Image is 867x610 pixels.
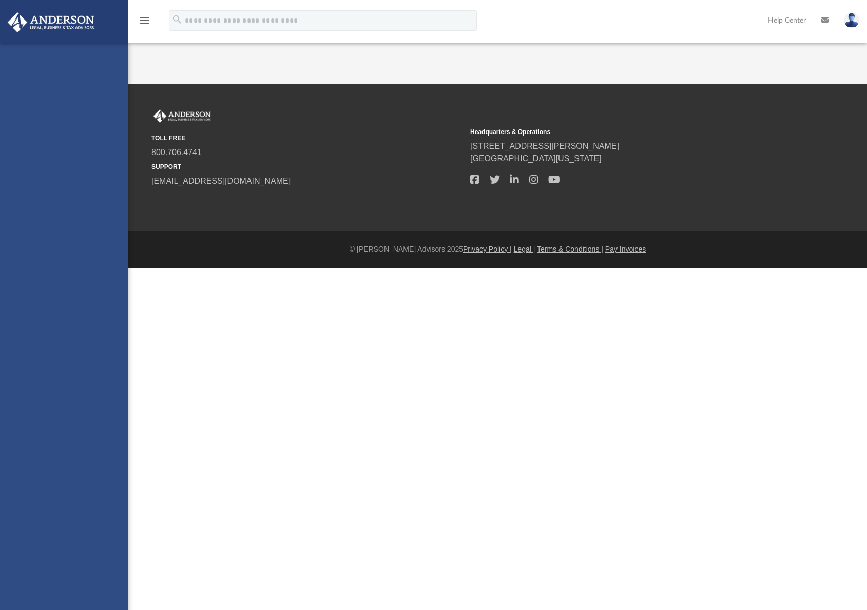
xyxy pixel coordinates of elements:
[171,14,183,25] i: search
[151,148,202,157] a: 800.706.4741
[151,177,291,185] a: [EMAIL_ADDRESS][DOMAIN_NAME]
[844,13,859,28] img: User Pic
[514,245,535,253] a: Legal |
[139,14,151,27] i: menu
[151,134,463,143] small: TOLL FREE
[470,142,619,150] a: [STREET_ADDRESS][PERSON_NAME]
[151,109,213,123] img: Anderson Advisors Platinum Portal
[151,162,463,171] small: SUPPORT
[470,154,602,163] a: [GEOGRAPHIC_DATA][US_STATE]
[5,12,98,32] img: Anderson Advisors Platinum Portal
[537,245,603,253] a: Terms & Conditions |
[605,245,646,253] a: Pay Invoices
[463,245,512,253] a: Privacy Policy |
[470,127,782,137] small: Headquarters & Operations
[128,244,867,255] div: © [PERSON_NAME] Advisors 2025
[139,20,151,27] a: menu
